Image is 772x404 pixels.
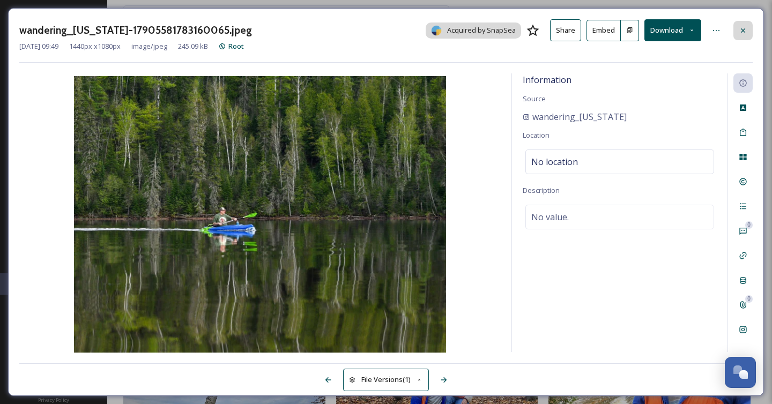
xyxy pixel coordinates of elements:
[69,41,121,51] span: 1440 px x 1080 px
[131,41,167,51] span: image/jpeg
[228,41,244,51] span: Root
[550,19,581,41] button: Share
[725,357,756,388] button: Open Chat
[447,25,516,35] span: Acquired by SnapSea
[531,155,578,168] span: No location
[523,94,546,103] span: Source
[431,25,442,36] img: snapsea-logo.png
[19,41,58,51] span: [DATE] 09:49
[523,130,550,140] span: Location
[343,369,429,391] button: File Versions(1)
[532,110,627,123] span: wandering_[US_STATE]
[19,23,252,38] h3: wandering_[US_STATE]-17905581783160065.jpeg
[745,221,753,229] div: 0
[644,19,701,41] button: Download
[178,41,208,51] span: 245.09 kB
[19,76,501,355] img: wandering_michigan-17905581783160065.jpeg
[587,20,621,41] button: Embed
[523,110,627,123] a: wandering_[US_STATE]
[745,295,753,303] div: 0
[523,74,571,86] span: Information
[523,185,560,195] span: Description
[531,211,569,223] span: No value.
